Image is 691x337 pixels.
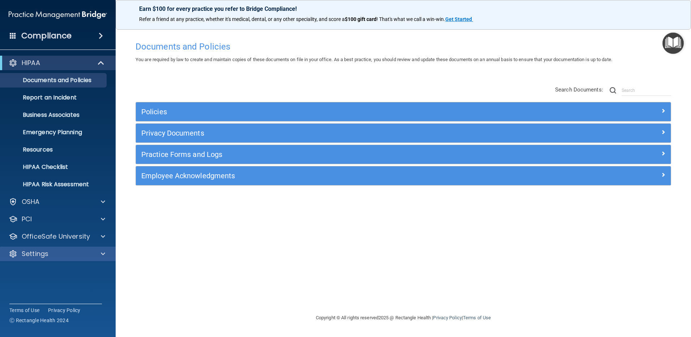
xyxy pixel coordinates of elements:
p: Business Associates [5,111,103,119]
button: Open Resource Center [662,33,684,54]
p: OfficeSafe University [22,232,90,241]
p: Report an Incident [5,94,103,101]
p: PCI [22,215,32,223]
p: HIPAA Risk Assessment [5,181,103,188]
a: Terms of Use [463,315,491,320]
p: Documents and Policies [5,77,103,84]
h5: Employee Acknowledgments [141,172,532,180]
h4: Compliance [21,31,72,41]
div: Copyright © All rights reserved 2025 @ Rectangle Health | | [271,306,535,329]
h5: Privacy Documents [141,129,532,137]
span: Refer a friend at any practice, whether it's medical, dental, or any other speciality, and score a [139,16,345,22]
h5: Policies [141,108,532,116]
p: Earn $100 for every practice you refer to Bridge Compliance! [139,5,668,12]
p: Resources [5,146,103,153]
strong: Get Started [445,16,472,22]
h5: Practice Forms and Logs [141,150,532,158]
span: Ⓒ Rectangle Health 2024 [9,317,69,324]
a: Terms of Use [9,307,39,314]
span: Search Documents: [555,86,603,93]
h4: Documents and Policies [136,42,671,51]
p: Emergency Planning [5,129,103,136]
a: Get Started [445,16,473,22]
a: OSHA [9,197,105,206]
img: PMB logo [9,8,107,22]
input: Search [622,85,671,96]
a: PCI [9,215,105,223]
p: HIPAA [22,59,40,67]
p: Settings [22,249,48,258]
span: You are required by law to create and maintain copies of these documents on file in your office. ... [136,57,612,62]
a: OfficeSafe University [9,232,105,241]
a: HIPAA [9,59,105,67]
a: Practice Forms and Logs [141,149,665,160]
a: Privacy Policy [433,315,462,320]
strong: $100 gift card [345,16,377,22]
span: ! That's what we call a win-win. [377,16,445,22]
a: Policies [141,106,665,118]
a: Settings [9,249,105,258]
a: Employee Acknowledgments [141,170,665,182]
img: ic-search.3b580494.png [610,87,616,94]
a: Privacy Policy [48,307,81,314]
p: HIPAA Checklist [5,163,103,171]
p: OSHA [22,197,40,206]
a: Privacy Documents [141,127,665,139]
